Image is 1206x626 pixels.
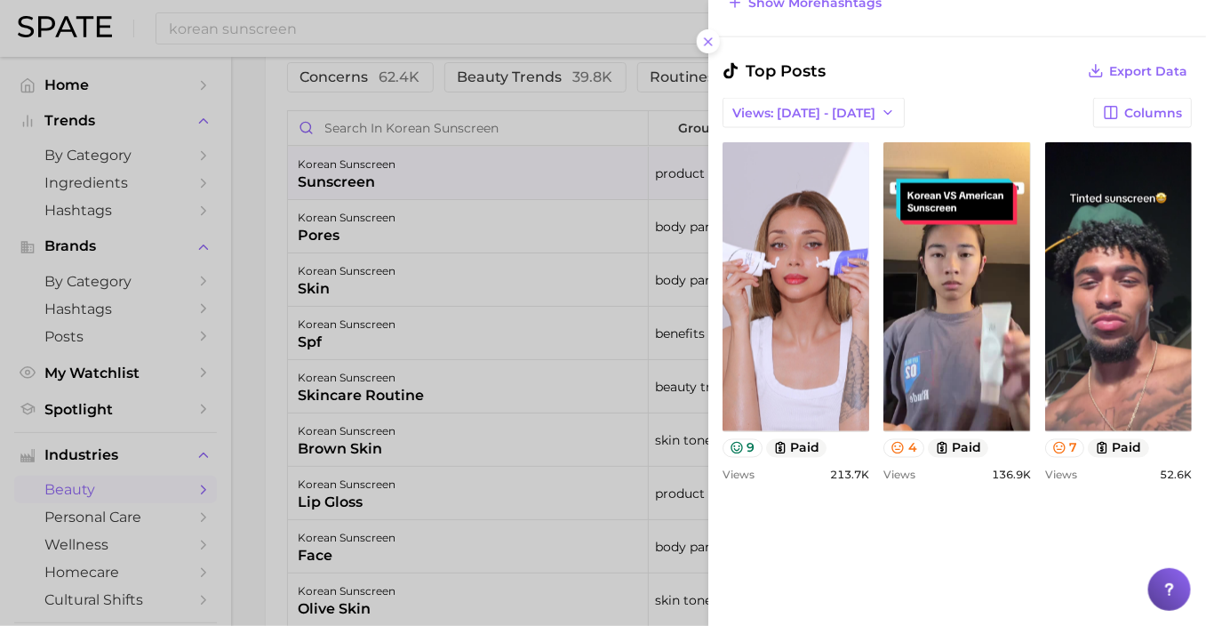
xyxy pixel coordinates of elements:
span: Views [723,469,755,482]
span: 52.6k [1160,469,1192,482]
span: Views: [DATE] - [DATE] [732,106,875,121]
span: Top Posts [723,59,826,84]
span: Views [883,469,915,482]
button: Export Data [1083,59,1192,84]
button: Views: [DATE] - [DATE] [723,98,905,128]
button: paid [1088,439,1149,458]
span: Views [1045,469,1077,482]
span: 213.7k [830,469,869,482]
button: paid [766,439,827,458]
button: 7 [1045,439,1085,458]
button: 9 [723,439,763,458]
span: 136.9k [992,469,1031,482]
span: Export Data [1109,64,1187,79]
button: Columns [1093,98,1192,128]
button: 4 [883,439,924,458]
span: Columns [1124,106,1182,121]
button: paid [928,439,989,458]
